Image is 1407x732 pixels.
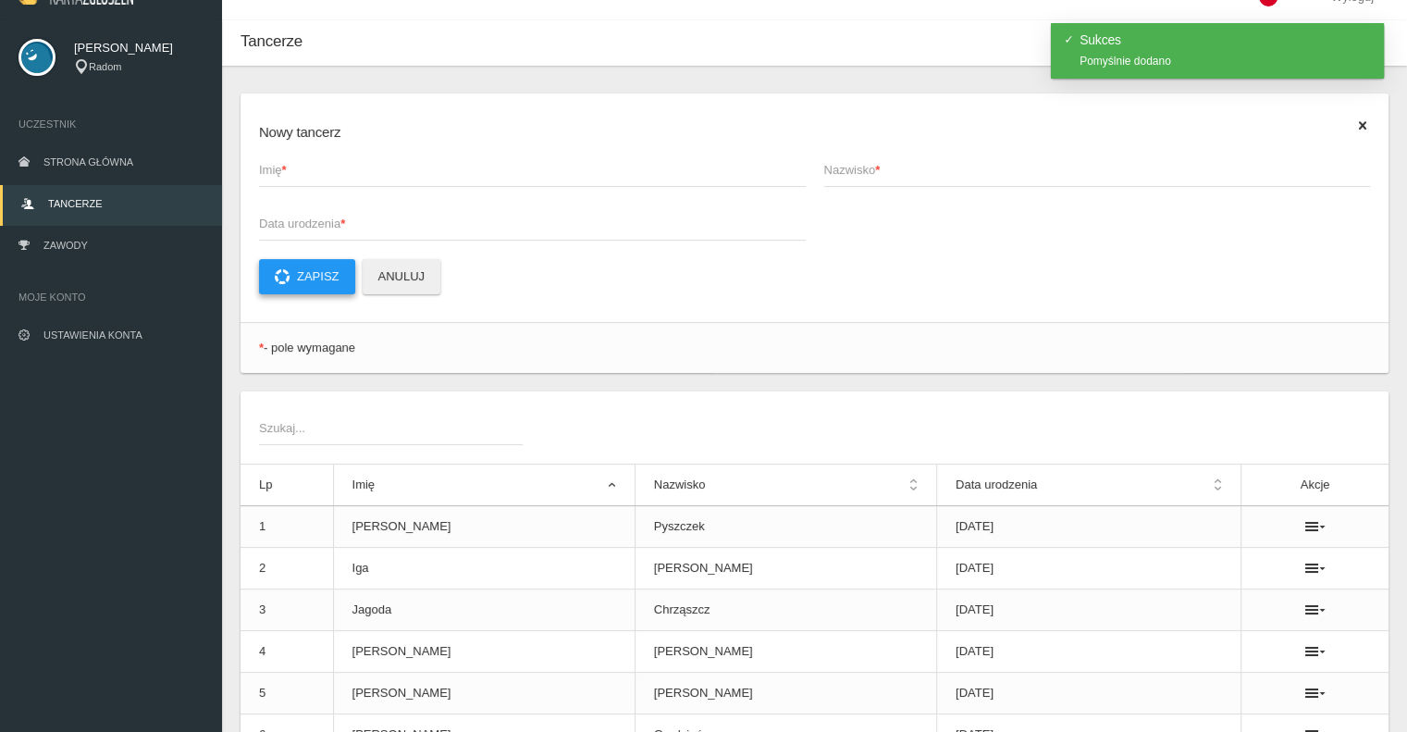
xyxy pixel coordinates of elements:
h6: Nowy tancerz [259,121,1370,143]
td: [PERSON_NAME] [635,631,936,673]
span: Imię [259,161,787,180]
span: Uczestnik [19,115,204,133]
td: Jagoda [333,589,635,631]
button: Zapisz [259,259,355,294]
td: [PERSON_NAME] [635,673,936,714]
th: Data urodzenia [937,465,1241,506]
td: [DATE] [937,631,1241,673]
td: [PERSON_NAME] [333,506,635,548]
input: Data urodzenia* [259,205,806,241]
span: Tancerze [241,32,302,50]
span: Nazwisko [824,161,1352,180]
span: Szukaj... [259,419,504,438]
span: Ustawienia konta [43,329,142,341]
td: [DATE] [937,506,1241,548]
span: [PERSON_NAME] [74,39,204,57]
div: Radom [74,59,204,75]
td: [DATE] [937,673,1241,714]
th: Lp [241,465,333,506]
td: Pyszczek [635,506,936,548]
td: [DATE] [937,589,1241,631]
img: svg [19,39,56,76]
span: Zawody [43,240,88,251]
td: [DATE] [937,548,1241,589]
th: Akcje [1241,465,1388,506]
td: [PERSON_NAME] [333,673,635,714]
td: 4 [241,631,333,673]
span: Moje konto [19,288,204,306]
h4: Sukces [1080,33,1372,46]
td: [PERSON_NAME] [333,631,635,673]
td: [PERSON_NAME] [635,548,936,589]
span: Data urodzenia [259,215,787,233]
td: 5 [241,673,333,714]
th: Imię [333,465,635,506]
td: 3 [241,589,333,631]
td: 2 [241,548,333,589]
span: Tancerze [48,198,102,209]
span: - pole wymagane [264,341,355,354]
td: Iga [333,548,635,589]
input: Imię* [259,152,806,187]
td: Chrząszcz [635,589,936,631]
input: Szukaj... [259,410,523,445]
td: 1 [241,506,333,548]
span: Strona główna [43,156,133,167]
th: Nazwisko [635,465,936,506]
div: Pomyślnie dodano [1080,56,1372,67]
input: Nazwisko* [824,152,1371,187]
button: Anuluj [363,259,441,294]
